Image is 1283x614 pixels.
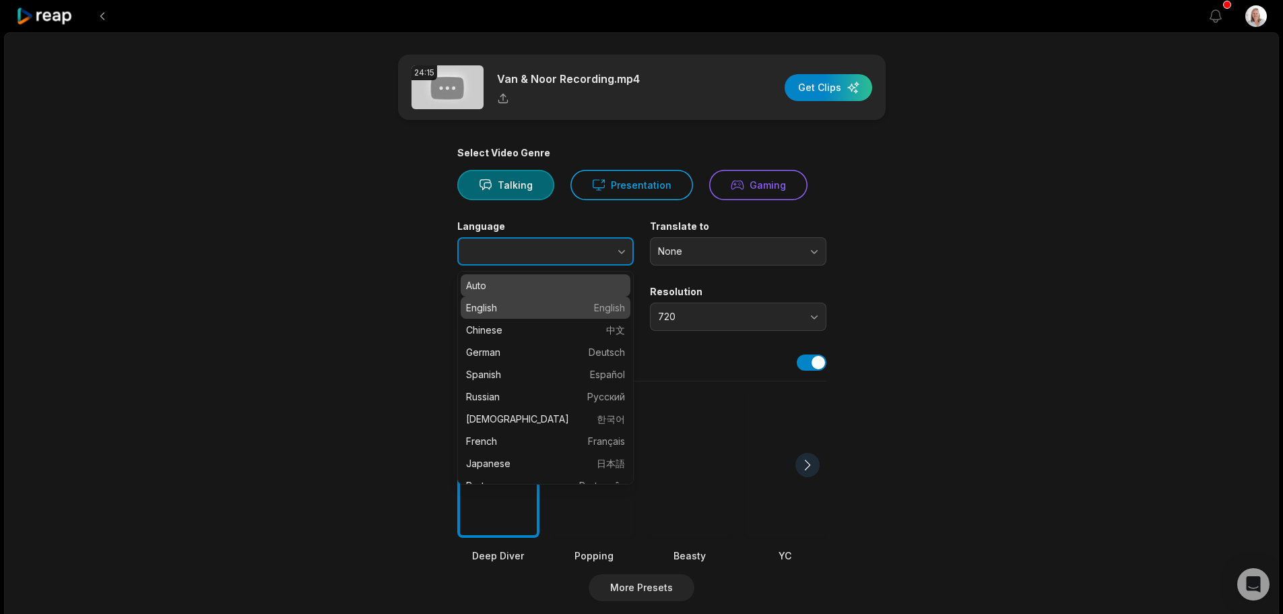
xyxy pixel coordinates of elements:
p: Van & Noor Recording.mp4 [497,71,640,87]
span: 中文 [606,323,625,337]
div: YC [744,549,826,563]
span: 한국어 [597,412,625,426]
button: Talking [457,170,554,200]
span: Français [588,434,625,448]
div: Select Video Genre [457,147,826,159]
p: Portuguese [466,479,625,493]
p: Chinese [466,323,625,337]
span: Deutsch [589,345,625,359]
div: Open Intercom Messenger [1237,568,1270,601]
span: 日本語 [597,456,625,470]
p: English [466,301,625,315]
p: [DEMOGRAPHIC_DATA] [466,412,625,426]
button: None [650,237,826,266]
span: English [594,301,625,315]
button: Gaming [709,170,808,200]
label: Resolution [650,286,826,298]
p: French [466,434,625,448]
p: Japanese [466,456,625,470]
span: Português [579,479,625,493]
div: Popping [553,549,635,563]
label: Translate to [650,220,826,233]
div: Deep Diver [457,549,539,563]
p: Auto [466,278,625,293]
label: Language [457,220,634,233]
span: Русский [587,390,625,404]
span: 720 [658,311,799,323]
span: Español [590,367,625,381]
span: None [658,245,799,257]
button: More Presets [589,574,694,601]
div: Beasty [649,549,731,563]
p: Spanish [466,367,625,381]
p: German [466,345,625,359]
div: 24:15 [412,65,437,80]
button: Get Clips [785,74,872,101]
button: 720 [650,303,826,331]
button: Presentation [570,170,693,200]
p: Russian [466,390,625,404]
